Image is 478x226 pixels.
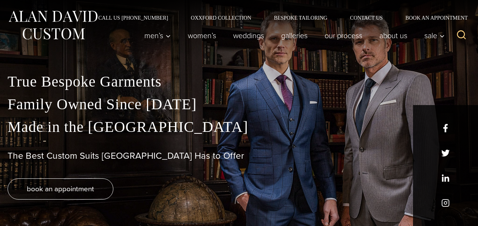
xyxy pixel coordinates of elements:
a: About Us [371,28,416,43]
a: Call Us [PHONE_NUMBER] [87,15,179,20]
img: Alan David Custom [8,8,98,42]
nav: Secondary Navigation [87,15,470,20]
a: book an appointment [8,178,113,200]
a: Women’s [179,28,225,43]
span: Sale [424,32,445,39]
button: View Search Form [452,26,470,45]
span: Men’s [144,32,171,39]
a: Book an Appointment [394,15,470,20]
a: weddings [225,28,273,43]
a: Oxxford Collection [179,15,263,20]
a: Galleries [273,28,316,43]
p: True Bespoke Garments Family Owned Since [DATE] Made in the [GEOGRAPHIC_DATA] [8,70,470,138]
a: Our Process [316,28,371,43]
h1: The Best Custom Suits [GEOGRAPHIC_DATA] Has to Offer [8,150,470,161]
span: book an appointment [27,183,94,194]
a: Contact Us [339,15,394,20]
nav: Primary Navigation [136,28,449,43]
a: Bespoke Tailoring [263,15,339,20]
